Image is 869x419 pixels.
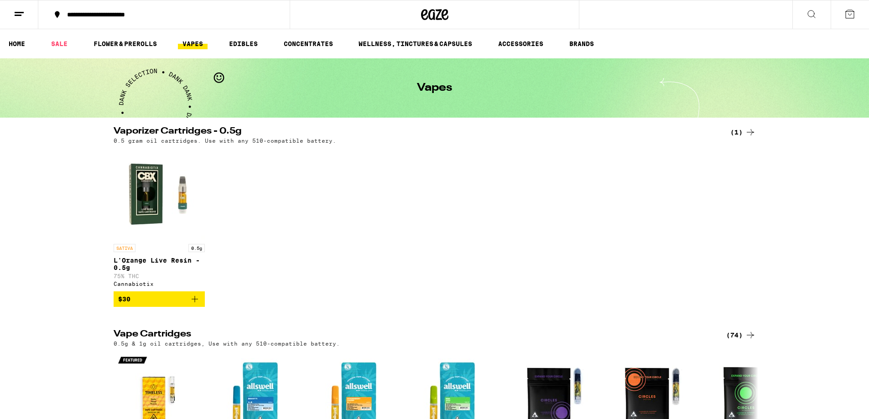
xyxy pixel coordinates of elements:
a: VAPES [178,38,208,49]
button: Add to bag [114,291,205,307]
p: 0.5 gram oil cartridges. Use with any 510-compatible battery. [114,138,336,144]
h1: Vapes [417,83,452,93]
span: $30 [118,295,130,303]
a: (74) [726,330,756,341]
p: 0.5g & 1g oil cartridges, Use with any 510-compatible battery. [114,341,340,347]
p: 75% THC [114,273,205,279]
a: EDIBLES [224,38,262,49]
img: Cannabiotix - L'Orange Live Resin - 0.5g [114,148,205,239]
a: BRANDS [565,38,598,49]
a: FLOWER & PREROLLS [89,38,161,49]
a: (1) [730,127,756,138]
p: 0.5g [188,244,205,252]
a: Open page for L'Orange Live Resin - 0.5g from Cannabiotix [114,148,205,291]
a: CONCENTRATES [279,38,338,49]
p: SATIVA [114,244,135,252]
a: HOME [4,38,30,49]
p: L'Orange Live Resin - 0.5g [114,257,205,271]
h2: Vape Cartridges [114,330,711,341]
a: WELLNESS, TINCTURES & CAPSULES [354,38,477,49]
div: Cannabiotix [114,281,205,287]
a: ACCESSORIES [494,38,548,49]
h2: Vaporizer Cartridges - 0.5g [114,127,711,138]
a: SALE [47,38,72,49]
